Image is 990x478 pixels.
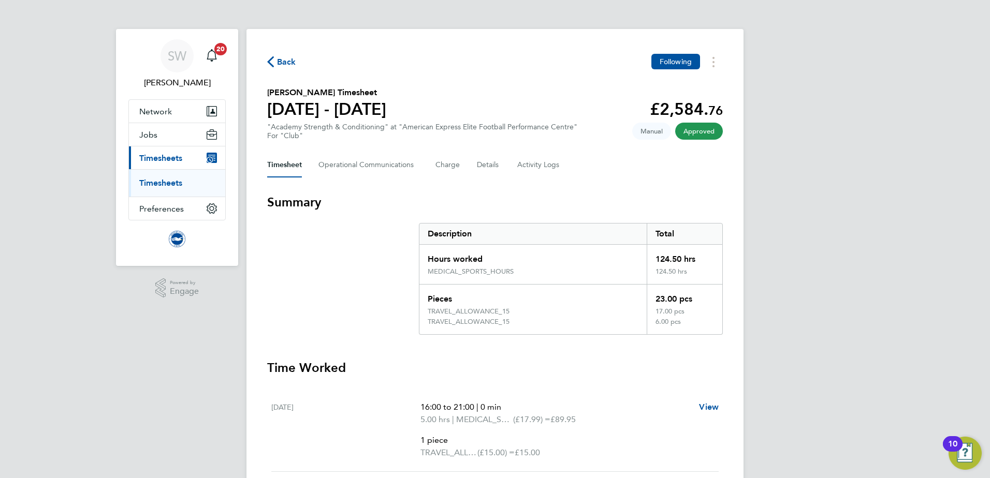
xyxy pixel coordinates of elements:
span: Network [139,107,172,116]
div: "Academy Strength & Conditioning" at "American Express Elite Football Performance Centre" [267,123,577,140]
button: Charge [435,153,460,177]
span: This timesheet has been approved. [675,123,723,140]
span: This timesheet was manually created. [632,123,671,140]
div: Total [647,223,722,244]
div: For "Club" [267,131,577,140]
span: SW [168,49,186,63]
p: 1 piece [420,434,691,446]
div: Pieces [419,285,647,307]
span: TRAVEL_ALLOWANCE_15 [420,446,477,459]
span: 0 min [481,402,501,412]
span: 16:00 to 21:00 [420,402,474,412]
button: Timesheets [129,146,225,169]
button: Activity Logs [517,153,561,177]
span: £89.95 [550,414,576,424]
span: 5.00 hrs [420,414,450,424]
div: 17.00 pcs [647,307,722,318]
div: 124.50 hrs [647,267,722,284]
span: MEDICAL_SPORTS_HOURS [456,413,513,426]
h1: [DATE] - [DATE] [267,99,386,119]
span: Following [660,57,692,66]
span: Stuart Williams [128,77,226,89]
h2: [PERSON_NAME] Timesheet [267,86,386,99]
div: MEDICAL_SPORTS_HOURS [428,267,514,276]
span: £15.00 [515,447,540,457]
span: Back [277,56,296,68]
button: Following [651,54,700,69]
a: SW[PERSON_NAME] [128,39,226,89]
img: brightonandhovealbion-logo-retina.png [169,231,185,247]
span: (£17.99) = [513,414,550,424]
div: 23.00 pcs [647,285,722,307]
button: Back [267,55,296,68]
span: | [452,414,454,424]
div: Description [419,223,647,244]
span: Jobs [139,130,157,140]
span: 20 [214,43,227,55]
span: Timesheets [139,153,182,163]
a: Timesheets [139,178,182,188]
span: Engage [170,287,199,296]
nav: Main navigation [116,29,238,266]
h3: Time Worked [267,360,723,376]
a: 20 [201,39,222,72]
button: Details [477,153,501,177]
span: View [699,402,719,412]
a: Go to home page [128,231,226,247]
span: Preferences [139,204,184,214]
span: | [476,402,478,412]
button: Network [129,100,225,123]
button: Open Resource Center, 10 new notifications [949,437,982,470]
div: [DATE] [271,401,420,459]
button: Jobs [129,123,225,146]
h3: Summary [267,194,723,211]
app-decimal: £2,584. [650,99,723,119]
button: Preferences [129,197,225,220]
div: TRAVEL_ALLOWANCE_15 [428,307,509,316]
div: Hours worked [419,245,647,267]
span: 76 [708,103,723,118]
div: Timesheets [129,169,225,197]
div: 124.50 hrs [647,245,722,267]
span: (£15.00) = [477,447,515,457]
div: 10 [948,444,957,457]
div: TRAVEL_ALLOWANCE_15 [428,318,509,326]
button: Timesheet [267,153,302,177]
button: Operational Communications [318,153,419,177]
button: Timesheets Menu [704,54,723,70]
div: 6.00 pcs [647,318,722,334]
span: Powered by [170,278,199,287]
a: View [699,401,719,413]
a: Powered byEngage [155,278,199,298]
div: Summary [419,223,723,335]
